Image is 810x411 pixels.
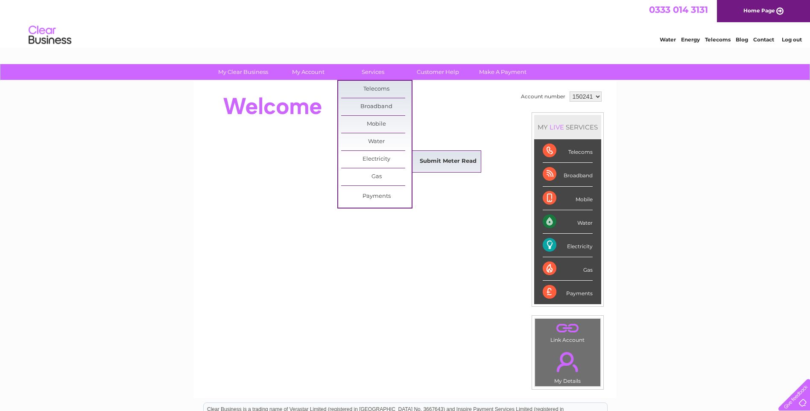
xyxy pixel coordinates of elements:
a: Gas [341,168,412,185]
td: Account number [519,89,567,104]
div: Clear Business is a trading name of Verastar Limited (registered in [GEOGRAPHIC_DATA] No. 3667643... [204,5,607,41]
a: . [537,321,598,336]
a: 0333 014 3131 [649,4,708,15]
a: Mobile [341,116,412,133]
div: MY SERVICES [534,115,601,139]
a: Payments [341,188,412,205]
a: Electricity [341,151,412,168]
td: My Details [535,345,601,387]
a: Submit Meter Read [413,153,483,170]
a: My Account [273,64,343,80]
div: Mobile [543,187,593,210]
a: Telecoms [705,36,731,43]
a: Telecoms [341,81,412,98]
a: Services [338,64,408,80]
div: Water [543,210,593,234]
div: Electricity [543,234,593,257]
a: Contact [753,36,774,43]
div: Payments [543,281,593,304]
img: logo.png [28,22,72,48]
div: Telecoms [543,139,593,163]
a: Customer Help [403,64,473,80]
a: . [537,347,598,377]
div: LIVE [548,123,566,131]
div: Broadband [543,163,593,186]
a: Water [660,36,676,43]
a: Energy [681,36,700,43]
a: Water [341,133,412,150]
a: Blog [736,36,748,43]
a: Make A Payment [468,64,538,80]
a: Log out [782,36,802,43]
a: My Clear Business [208,64,278,80]
a: Broadband [341,98,412,115]
td: Link Account [535,318,601,345]
div: Gas [543,257,593,281]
